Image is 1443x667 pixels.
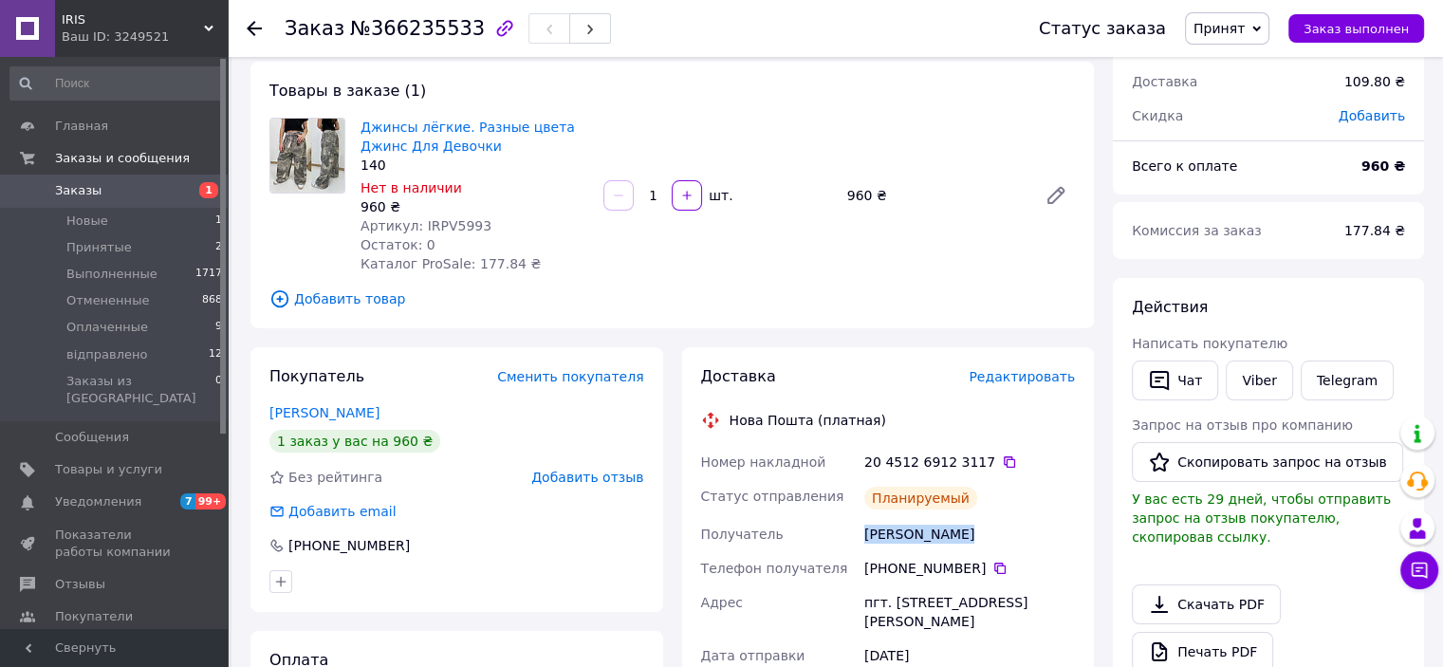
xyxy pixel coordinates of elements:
button: Заказ выполнен [1288,14,1424,43]
span: відправлено [66,346,147,363]
span: Новые [66,213,108,230]
span: 1717 [195,266,222,283]
input: Поиск [9,66,224,101]
span: Всего к оплате [1132,158,1237,174]
span: Выполненные [66,266,157,283]
a: [PERSON_NAME] [269,405,379,420]
div: Нова Пошта (платная) [725,411,891,430]
a: Редактировать [1037,176,1075,214]
div: Статус заказа [1039,19,1166,38]
a: Telegram [1301,361,1394,400]
span: 0 [215,373,222,407]
span: Принят [1193,21,1245,36]
span: Покупатель [269,367,364,385]
span: Добавить [1339,108,1405,123]
span: 12 [209,346,222,363]
div: 960 ₴ [840,182,1029,209]
div: 20 4512 6912 3117 [864,453,1075,472]
span: Без рейтинга [288,470,382,485]
a: Viber [1226,361,1292,400]
span: Дата отправки [701,648,805,663]
div: 140 [361,156,588,175]
span: Отмененные [66,292,149,309]
span: Оплаченные [66,319,148,336]
div: 109.80 ₴ [1333,61,1416,102]
span: 1 [199,182,218,198]
div: Планируемый [864,487,977,510]
span: 9 [215,319,222,336]
span: IRIS [62,11,204,28]
span: Действия [1132,298,1208,316]
div: Вернуться назад [247,19,262,38]
span: Скидка [1132,108,1183,123]
b: 960 ₴ [1361,158,1405,174]
button: Чат с покупателем [1400,551,1438,589]
span: Остаток: 0 [361,237,435,252]
button: Чат [1132,361,1218,400]
span: Сообщения [55,429,129,446]
span: Добавить отзыв [531,470,643,485]
span: Артикул: IRPV5993 [361,218,491,233]
span: 99+ [195,493,227,510]
span: 1 [215,213,222,230]
div: Добавить email [287,502,398,521]
span: Главная [55,118,108,135]
div: [PHONE_NUMBER] [864,559,1075,578]
div: 960 ₴ [361,197,588,216]
span: 868 [202,292,222,309]
div: пгт. [STREET_ADDRESS][PERSON_NAME] [860,585,1079,639]
span: Товары и услуги [55,461,162,478]
span: Доставка [701,367,776,385]
span: 7 [180,493,195,510]
span: Заказ выполнен [1304,22,1409,36]
a: Джинсы лёгкие. Разные цвета Джинс Для Девочки [361,120,575,154]
span: У вас есть 29 дней, чтобы отправить запрос на отзыв покупателю, скопировав ссылку. [1132,491,1391,545]
div: Добавить email [268,502,398,521]
div: Ваш ID: 3249521 [62,28,228,46]
span: Принятые [66,239,132,256]
span: 177.84 ₴ [1344,223,1405,238]
span: Товары в заказе (1) [269,82,426,100]
span: Заказы [55,182,102,199]
span: 2 [215,239,222,256]
span: Написать покупателю [1132,336,1287,351]
span: Сменить покупателя [497,369,643,384]
span: Запрос на отзыв про компанию [1132,417,1353,433]
span: №366235533 [350,17,485,40]
span: Заказы из [GEOGRAPHIC_DATA] [66,373,215,407]
a: Скачать PDF [1132,584,1281,624]
div: 1 заказ у вас на 960 ₴ [269,430,440,453]
span: Каталог ProSale: 177.84 ₴ [361,256,541,271]
span: Покупатели [55,608,133,625]
span: Уведомления [55,493,141,510]
span: Адрес [701,595,743,610]
div: [PERSON_NAME] [860,517,1079,551]
span: Показатели работы компании [55,527,176,561]
img: Джинсы лёгкие. Разные цвета Джинс Для Девочки [270,119,344,193]
span: Редактировать [969,369,1075,384]
div: [PHONE_NUMBER] [287,536,412,555]
span: Статус отправления [701,489,844,504]
span: Телефон получателя [701,561,848,576]
span: Получатель [701,527,784,542]
button: Скопировать запрос на отзыв [1132,442,1403,482]
div: шт. [704,186,734,205]
span: Заказ [285,17,344,40]
span: Отзывы [55,576,105,593]
span: Комиссия за заказ [1132,223,1262,238]
span: Нет в наличии [361,180,462,195]
span: Заказы и сообщения [55,150,190,167]
span: Добавить товар [269,288,1075,309]
span: Номер накладной [701,454,826,470]
span: Доставка [1132,74,1197,89]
